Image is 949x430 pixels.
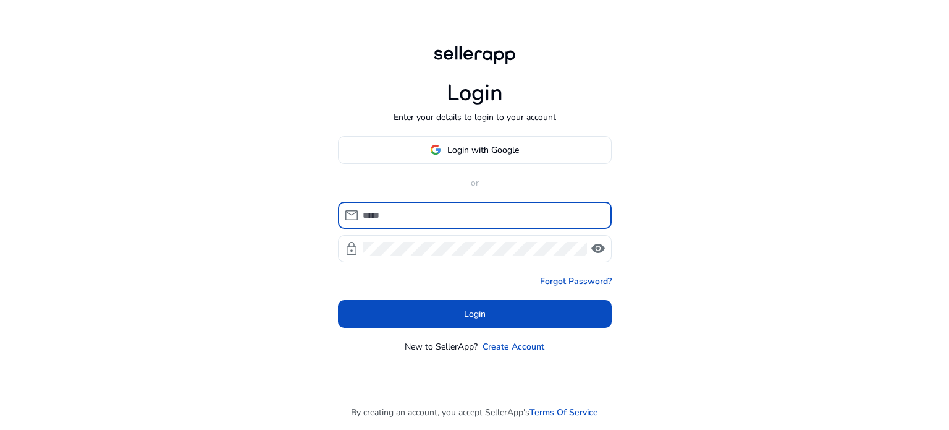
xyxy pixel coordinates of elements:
[529,406,598,419] a: Terms Of Service
[338,300,612,328] button: Login
[447,144,519,157] span: Login with Google
[591,241,605,256] span: visibility
[394,111,556,124] p: Enter your details to login to your account
[338,176,612,189] p: or
[405,340,478,353] p: New to SellerApp?
[338,136,612,164] button: Login with Google
[344,208,359,223] span: mail
[464,307,486,320] span: Login
[483,340,544,353] a: Create Account
[430,144,441,155] img: google-logo.svg
[447,80,503,106] h1: Login
[540,275,612,288] a: Forgot Password?
[344,241,359,256] span: lock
